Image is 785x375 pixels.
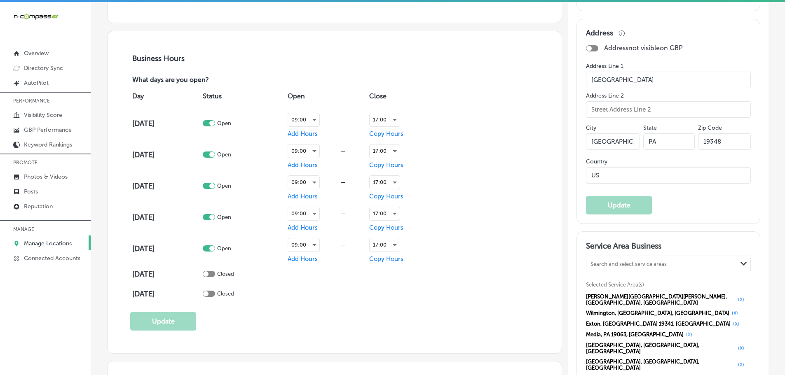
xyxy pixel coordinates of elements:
span: Add Hours [288,224,318,231]
p: Closed [217,271,234,277]
span: Copy Hours [369,255,403,263]
div: 09:00 [288,207,319,220]
span: Copy Hours [369,130,403,137]
span: Copy Hours [369,161,403,169]
label: Country [586,158,751,165]
p: Visibility Score [24,112,62,119]
label: City [586,124,596,131]
div: — [320,116,367,123]
span: Add Hours [288,255,318,263]
span: [GEOGRAPHIC_DATA], [GEOGRAPHIC_DATA], [GEOGRAPHIC_DATA] [586,359,736,371]
h4: [DATE] [132,150,201,159]
div: — [320,242,367,248]
p: Overview [24,50,49,57]
div: 09:00 [288,238,319,252]
h4: [DATE] [132,213,201,222]
div: — [320,210,367,217]
label: Address Line 1 [586,63,751,70]
div: Search and select service areas [591,261,667,267]
div: 17:00 [370,113,400,126]
div: 17:00 [370,144,400,158]
label: Zip Code [698,124,722,131]
span: Exton, [GEOGRAPHIC_DATA] 19341, [GEOGRAPHIC_DATA] [586,321,731,327]
p: Directory Sync [24,65,63,72]
p: Manage Locations [24,240,72,247]
p: Open [217,245,231,252]
h3: Service Area Business [586,241,751,254]
button: (X) [731,321,742,327]
p: Connected Accounts [24,255,80,262]
input: Street Address Line 2 [586,101,751,118]
span: Add Hours [288,130,318,137]
span: Copy Hours [369,224,403,231]
h3: Business Hours [130,54,539,63]
p: Open [217,214,231,220]
label: State [643,124,657,131]
span: Media, PA 19063, [GEOGRAPHIC_DATA] [586,331,684,338]
span: Add Hours [288,161,318,169]
span: Add Hours [288,193,318,200]
button: (X) [729,310,740,317]
div: — [320,179,367,185]
p: Reputation [24,203,53,210]
h4: [DATE] [132,289,201,298]
label: Address Line 2 [586,92,751,99]
p: Open [217,120,231,126]
button: Update [586,196,652,214]
button: (X) [684,331,695,338]
div: — [320,148,367,154]
div: 17:00 [370,176,400,189]
input: City [586,133,640,150]
th: Status [201,85,286,108]
input: Country [586,167,751,184]
th: Close [367,85,437,108]
button: (X) [736,296,747,303]
p: Open [217,151,231,158]
th: Open [286,85,367,108]
h4: [DATE] [132,270,201,279]
button: (X) [736,361,747,368]
button: Update [130,312,196,331]
button: (X) [736,345,747,352]
div: 09:00 [288,176,319,189]
div: 09:00 [288,113,319,126]
h4: [DATE] [132,244,201,253]
th: Day [130,85,201,108]
p: Photos & Videos [24,173,68,180]
input: Street Address Line 1 [586,72,751,88]
p: Posts [24,188,38,195]
h3: Address [586,28,613,37]
p: Closed [217,291,234,297]
h4: [DATE] [132,182,201,191]
p: GBP Performance [24,126,72,133]
span: Wilmington, [GEOGRAPHIC_DATA], [GEOGRAPHIC_DATA] [586,310,729,316]
p: Open [217,183,231,189]
h4: [DATE] [132,119,201,128]
div: 09:00 [288,144,319,158]
div: 17:00 [370,207,400,220]
span: [PERSON_NAME][GEOGRAPHIC_DATA][PERSON_NAME], [GEOGRAPHIC_DATA], [GEOGRAPHIC_DATA] [586,293,736,306]
p: What days are you open? [130,76,268,85]
span: Copy Hours [369,193,403,200]
span: Selected Service Area(s) [586,282,644,288]
input: Zip Code [698,133,751,150]
input: NY [643,133,695,150]
img: 660ab0bf-5cc7-4cb8-ba1c-48b5ae0f18e60NCTV_CLogo_TV_Black_-500x88.png [13,13,59,21]
p: Address not visible on GBP [604,44,683,52]
div: 17:00 [370,238,400,252]
p: Keyword Rankings [24,141,72,148]
p: AutoPilot [24,79,49,86]
span: [GEOGRAPHIC_DATA], [GEOGRAPHIC_DATA], [GEOGRAPHIC_DATA] [586,342,736,354]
